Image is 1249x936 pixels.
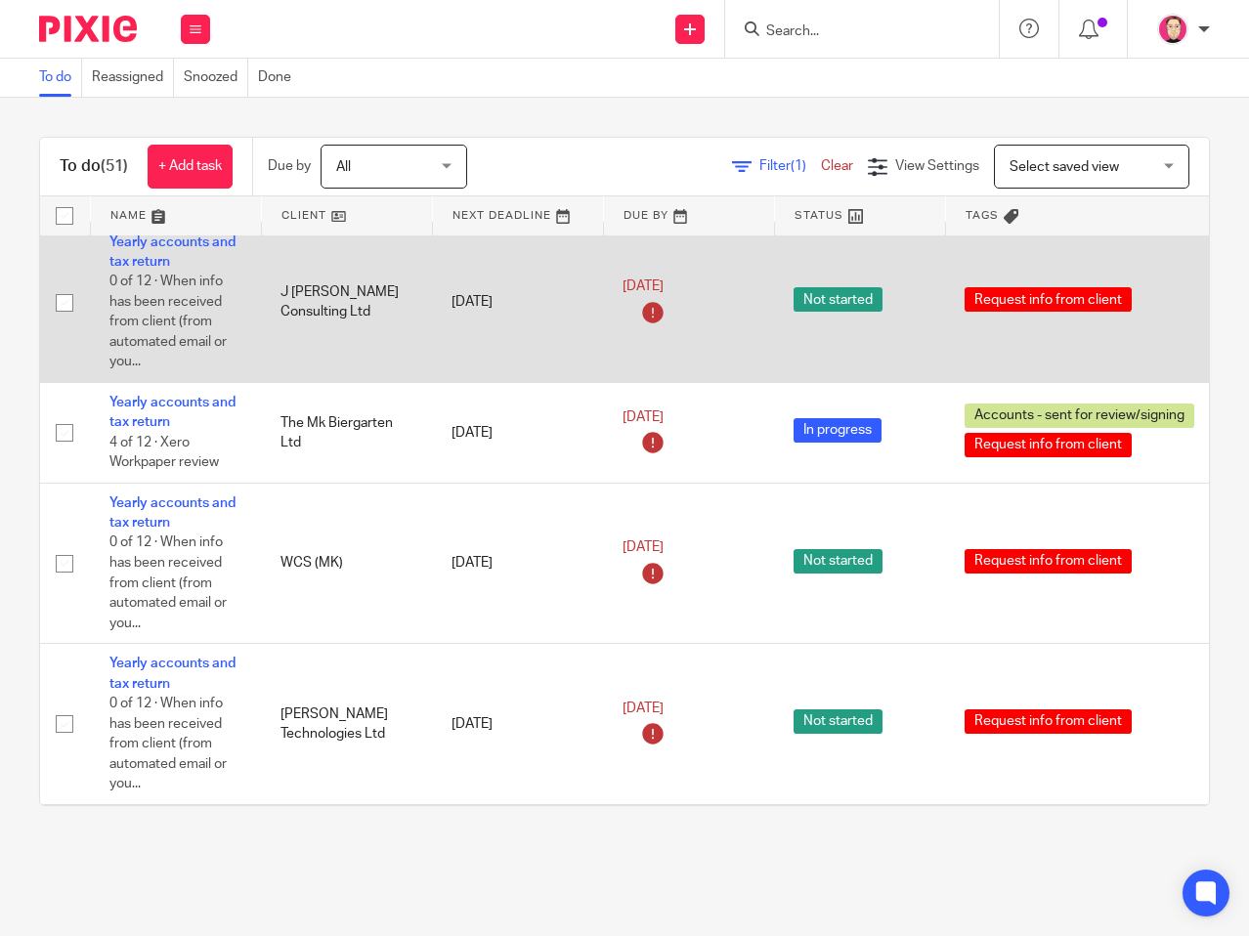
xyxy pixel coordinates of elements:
[1010,160,1119,174] span: Select saved view
[966,210,999,221] span: Tags
[261,644,432,805] td: [PERSON_NAME] Technologies Ltd
[432,483,603,644] td: [DATE]
[965,287,1132,312] span: Request info from client
[1157,14,1188,45] img: Bradley%20-%20Pink.png
[109,657,236,690] a: Yearly accounts and tax return
[623,541,664,555] span: [DATE]
[60,156,128,177] h1: To do
[39,16,137,42] img: Pixie
[895,159,979,173] span: View Settings
[759,159,821,173] span: Filter
[336,160,351,174] span: All
[791,159,806,173] span: (1)
[39,59,82,97] a: To do
[258,59,301,97] a: Done
[109,697,227,790] span: 0 of 12 · When info has been received from client (from automated email or you...
[794,418,882,443] span: In progress
[148,145,233,189] a: + Add task
[794,709,883,734] span: Not started
[794,549,883,574] span: Not started
[623,410,664,424] span: [DATE]
[965,404,1194,428] span: Accounts - sent for review/signing
[432,222,603,383] td: [DATE]
[109,436,219,470] span: 4 of 12 · Xero Workpaper review
[109,275,227,368] span: 0 of 12 · When info has been received from client (from automated email or you...
[821,159,853,173] a: Clear
[965,549,1132,574] span: Request info from client
[184,59,248,97] a: Snoozed
[268,156,311,176] p: Due by
[764,23,940,41] input: Search
[794,287,883,312] span: Not started
[623,702,664,715] span: [DATE]
[432,383,603,484] td: [DATE]
[109,496,236,530] a: Yearly accounts and tax return
[101,158,128,174] span: (51)
[261,483,432,644] td: WCS (MK)
[261,222,432,383] td: J [PERSON_NAME] Consulting Ltd
[623,279,664,293] span: [DATE]
[109,235,236,269] a: Yearly accounts and tax return
[109,396,236,429] a: Yearly accounts and tax return
[92,59,174,97] a: Reassigned
[965,709,1132,734] span: Request info from client
[109,536,227,630] span: 0 of 12 · When info has been received from client (from automated email or you...
[261,383,432,484] td: The Mk Biergarten Ltd
[965,433,1132,457] span: Request info from client
[432,644,603,805] td: [DATE]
